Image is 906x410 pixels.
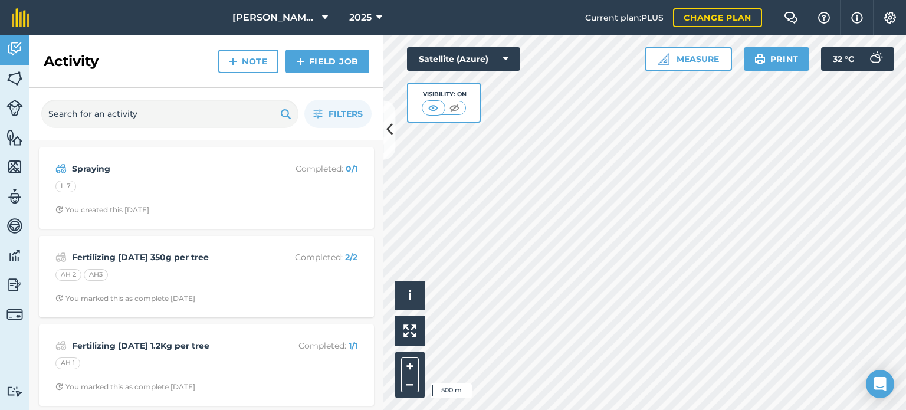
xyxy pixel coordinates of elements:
a: Note [218,50,278,73]
button: + [401,357,419,375]
img: Clock with arrow pointing clockwise [55,206,63,214]
img: Clock with arrow pointing clockwise [55,383,63,391]
img: fieldmargin Logo [12,8,29,27]
img: svg+xml;base64,PHN2ZyB4bWxucz0iaHR0cDovL3d3dy53My5vcmcvMjAwMC9zdmciIHdpZHRoPSIxNCIgaGVpZ2h0PSIyNC... [296,54,304,68]
img: svg+xml;base64,PHN2ZyB4bWxucz0iaHR0cDovL3d3dy53My5vcmcvMjAwMC9zdmciIHdpZHRoPSI1MCIgaGVpZ2h0PSI0MC... [426,102,441,114]
img: svg+xml;base64,PD94bWwgdmVyc2lvbj0iMS4wIiBlbmNvZGluZz0idXRmLTgiPz4KPCEtLSBHZW5lcmF0b3I6IEFkb2JlIE... [6,276,23,294]
img: A question mark icon [817,12,831,24]
div: Open Intercom Messenger [866,370,894,398]
span: i [408,288,412,303]
img: svg+xml;base64,PD94bWwgdmVyc2lvbj0iMS4wIiBlbmNvZGluZz0idXRmLTgiPz4KPCEtLSBHZW5lcmF0b3I6IEFkb2JlIE... [6,40,23,58]
img: svg+xml;base64,PD94bWwgdmVyc2lvbj0iMS4wIiBlbmNvZGluZz0idXRmLTgiPz4KPCEtLSBHZW5lcmF0b3I6IEFkb2JlIE... [55,162,67,176]
img: svg+xml;base64,PHN2ZyB4bWxucz0iaHR0cDovL3d3dy53My5vcmcvMjAwMC9zdmciIHdpZHRoPSIxNCIgaGVpZ2h0PSIyNC... [229,54,237,68]
h2: Activity [44,52,99,71]
span: 32 ° C [833,47,854,71]
div: You marked this as complete [DATE] [55,382,195,392]
img: svg+xml;base64,PHN2ZyB4bWxucz0iaHR0cDovL3d3dy53My5vcmcvMjAwMC9zdmciIHdpZHRoPSI1NiIgaGVpZ2h0PSI2MC... [6,129,23,146]
div: AH 1 [55,357,80,369]
img: svg+xml;base64,PHN2ZyB4bWxucz0iaHR0cDovL3d3dy53My5vcmcvMjAwMC9zdmciIHdpZHRoPSIxOSIgaGVpZ2h0PSIyNC... [754,52,766,66]
img: svg+xml;base64,PD94bWwgdmVyc2lvbj0iMS4wIiBlbmNvZGluZz0idXRmLTgiPz4KPCEtLSBHZW5lcmF0b3I6IEFkb2JlIE... [6,100,23,116]
strong: 2 / 2 [345,252,357,263]
strong: Fertilizing [DATE] 1.2Kg per tree [72,339,259,352]
img: A cog icon [883,12,897,24]
strong: 0 / 1 [346,163,357,174]
div: L 7 [55,181,76,192]
button: Satellite (Azure) [407,47,520,71]
img: svg+xml;base64,PHN2ZyB4bWxucz0iaHR0cDovL3d3dy53My5vcmcvMjAwMC9zdmciIHdpZHRoPSIxOSIgaGVpZ2h0PSIyNC... [280,107,291,121]
img: svg+xml;base64,PHN2ZyB4bWxucz0iaHR0cDovL3d3dy53My5vcmcvMjAwMC9zdmciIHdpZHRoPSI1NiIgaGVpZ2h0PSI2MC... [6,158,23,176]
a: Fertilizing [DATE] 350g per treeCompleted: 2/2AH 2AH3Clock with arrow pointing clockwiseYou marke... [46,243,367,310]
strong: Fertilizing [DATE] 350g per tree [72,251,259,264]
button: Measure [645,47,732,71]
p: Completed : [264,162,357,175]
img: svg+xml;base64,PD94bWwgdmVyc2lvbj0iMS4wIiBlbmNvZGluZz0idXRmLTgiPz4KPCEtLSBHZW5lcmF0b3I6IEFkb2JlIE... [55,250,67,264]
input: Search for an activity [41,100,298,128]
img: svg+xml;base64,PD94bWwgdmVyc2lvbj0iMS4wIiBlbmNvZGluZz0idXRmLTgiPz4KPCEtLSBHZW5lcmF0b3I6IEFkb2JlIE... [55,339,67,353]
strong: 1 / 1 [349,340,357,351]
img: Ruler icon [658,53,669,65]
img: svg+xml;base64,PHN2ZyB4bWxucz0iaHR0cDovL3d3dy53My5vcmcvMjAwMC9zdmciIHdpZHRoPSIxNyIgaGVpZ2h0PSIxNy... [851,11,863,25]
span: [PERSON_NAME] farm [232,11,317,25]
span: Filters [329,107,363,120]
p: Completed : [264,251,357,264]
button: Print [744,47,810,71]
img: svg+xml;base64,PD94bWwgdmVyc2lvbj0iMS4wIiBlbmNvZGluZz0idXRmLTgiPz4KPCEtLSBHZW5lcmF0b3I6IEFkb2JlIE... [864,47,887,71]
button: 32 °C [821,47,894,71]
img: Clock with arrow pointing clockwise [55,294,63,302]
img: Four arrows, one pointing top left, one top right, one bottom right and the last bottom left [403,324,416,337]
span: Current plan : PLUS [585,11,664,24]
div: AH 2 [55,269,81,281]
a: Fertilizing [DATE] 1.2Kg per treeCompleted: 1/1AH 1Clock with arrow pointing clockwiseYou marked ... [46,332,367,399]
img: Two speech bubbles overlapping with the left bubble in the forefront [784,12,798,24]
button: – [401,375,419,392]
img: svg+xml;base64,PHN2ZyB4bWxucz0iaHR0cDovL3d3dy53My5vcmcvMjAwMC9zdmciIHdpZHRoPSI1MCIgaGVpZ2h0PSI0MC... [447,102,462,114]
img: svg+xml;base64,PD94bWwgdmVyc2lvbj0iMS4wIiBlbmNvZGluZz0idXRmLTgiPz4KPCEtLSBHZW5lcmF0b3I6IEFkb2JlIE... [6,386,23,397]
p: Completed : [264,339,357,352]
a: SprayingCompleted: 0/1L 7Clock with arrow pointing clockwiseYou created this [DATE] [46,155,367,222]
a: Change plan [673,8,762,27]
img: svg+xml;base64,PD94bWwgdmVyc2lvbj0iMS4wIiBlbmNvZGluZz0idXRmLTgiPz4KPCEtLSBHZW5lcmF0b3I6IEFkb2JlIE... [6,188,23,205]
img: svg+xml;base64,PHN2ZyB4bWxucz0iaHR0cDovL3d3dy53My5vcmcvMjAwMC9zdmciIHdpZHRoPSI1NiIgaGVpZ2h0PSI2MC... [6,70,23,87]
strong: Spraying [72,162,259,175]
div: Visibility: On [422,90,467,99]
div: You marked this as complete [DATE] [55,294,195,303]
button: i [395,281,425,310]
img: svg+xml;base64,PD94bWwgdmVyc2lvbj0iMS4wIiBlbmNvZGluZz0idXRmLTgiPz4KPCEtLSBHZW5lcmF0b3I6IEFkb2JlIE... [6,247,23,264]
img: svg+xml;base64,PD94bWwgdmVyc2lvbj0iMS4wIiBlbmNvZGluZz0idXRmLTgiPz4KPCEtLSBHZW5lcmF0b3I6IEFkb2JlIE... [6,217,23,235]
button: Filters [304,100,372,128]
span: 2025 [349,11,372,25]
div: AH3 [84,269,108,281]
div: You created this [DATE] [55,205,149,215]
img: svg+xml;base64,PD94bWwgdmVyc2lvbj0iMS4wIiBlbmNvZGluZz0idXRmLTgiPz4KPCEtLSBHZW5lcmF0b3I6IEFkb2JlIE... [6,306,23,323]
a: Field Job [285,50,369,73]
